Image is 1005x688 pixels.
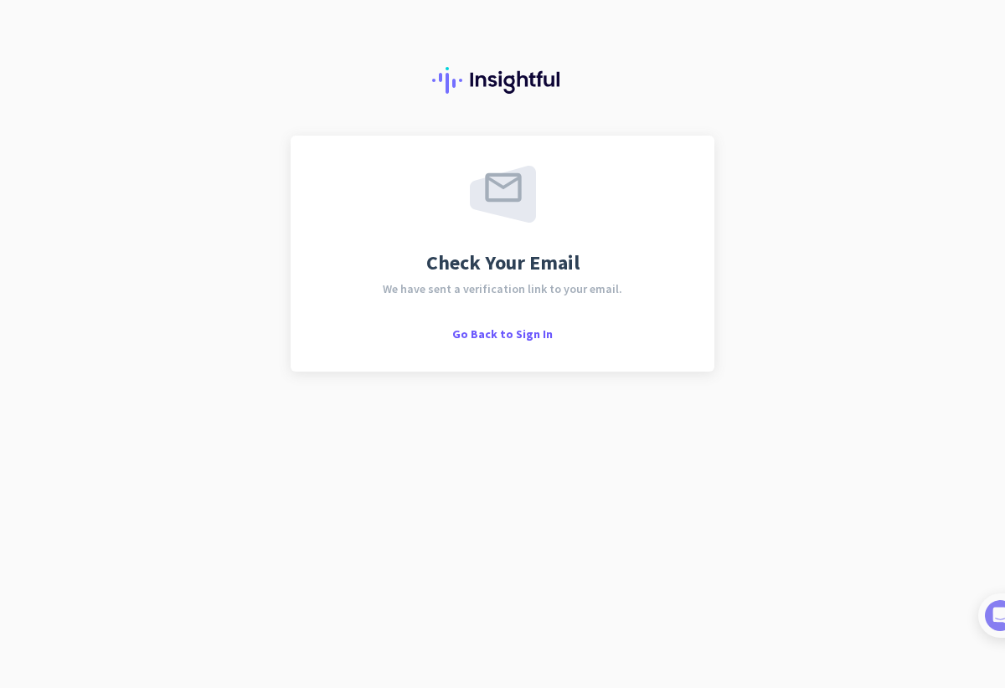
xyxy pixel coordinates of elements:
span: We have sent a verification link to your email. [383,283,622,295]
img: email-sent [470,166,536,223]
span: Go Back to Sign In [452,326,553,341]
span: Check Your Email [426,253,580,273]
img: Insightful [432,67,573,94]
